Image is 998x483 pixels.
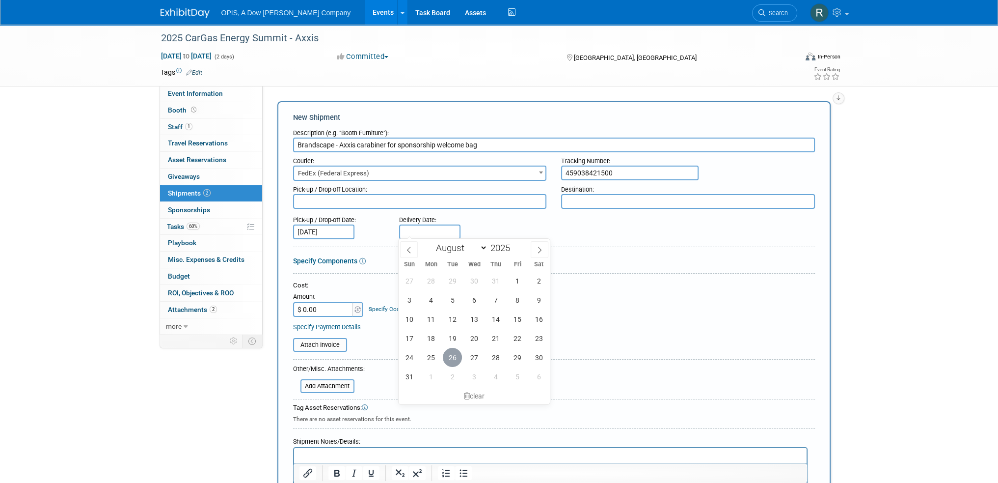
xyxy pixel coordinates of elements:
[293,281,815,290] div: Cost:
[438,466,455,480] button: Numbered list
[486,271,505,290] span: July 31, 2025
[529,348,548,367] span: August 30, 2025
[160,285,262,301] a: ROI, Objectives & ROO
[464,310,484,329] span: August 13, 2025
[508,348,527,367] span: August 29, 2025
[443,329,462,348] span: August 19, 2025
[810,3,829,22] img: Renee Ortner
[813,67,839,72] div: Event Rating
[293,211,384,225] div: Pick-up / Drop-off Date:
[221,9,351,17] span: OPIS, A Dow [PERSON_NAME] Company
[508,367,527,386] span: September 5, 2025
[158,29,782,47] div: 2025 CarGas Energy Summit - Axxis
[166,322,182,330] span: more
[806,53,815,60] img: Format-Inperson.png
[431,242,487,254] select: Month
[739,51,840,66] div: Event Format
[486,290,505,310] span: August 7, 2025
[168,256,244,263] span: Misc. Expenses & Credits
[160,152,262,168] a: Asset Reservations
[392,466,408,480] button: Subscript
[463,261,485,268] span: Wed
[487,242,517,254] input: Year
[400,348,419,367] span: August 24, 2025
[161,52,212,60] span: [DATE] [DATE]
[464,348,484,367] span: August 27, 2025
[363,466,379,480] button: Underline
[160,185,262,201] a: Shipments2
[160,252,262,268] a: Misc. Expenses & Credits
[464,329,484,348] span: August 20, 2025
[168,139,228,147] span: Travel Reservations
[369,306,420,313] a: Specify Cost Center
[293,152,547,166] div: Courier:
[529,271,548,290] span: August 2, 2025
[486,310,505,329] span: August 14, 2025
[508,310,527,329] span: August 15, 2025
[160,119,262,135] a: Staff1
[485,261,507,268] span: Thu
[293,433,808,447] div: Shipment Notes/Details:
[421,367,440,386] span: September 1, 2025
[294,167,546,180] span: FedEx (Federal Express)
[464,290,484,310] span: August 6, 2025
[443,348,462,367] span: August 26, 2025
[182,52,191,60] span: to
[185,123,192,130] span: 1
[186,69,202,76] a: Edit
[225,335,243,347] td: Personalize Event Tab Strip
[187,223,200,230] span: 60%
[160,318,262,335] a: more
[168,156,226,164] span: Asset Reservations
[168,189,211,197] span: Shipments
[293,292,364,302] div: Amount
[299,466,316,480] button: Insert/edit link
[334,52,392,62] button: Committed
[400,290,419,310] span: August 3, 2025
[508,329,527,348] span: August 22, 2025
[421,329,440,348] span: August 18, 2025
[442,261,463,268] span: Tue
[464,271,484,290] span: July 30, 2025
[293,365,365,376] div: Other/Misc. Attachments:
[293,257,357,265] a: Specify Components
[160,268,262,284] a: Budget
[486,348,505,367] span: August 28, 2025
[168,106,198,114] span: Booth
[486,329,505,348] span: August 21, 2025
[399,211,518,225] div: Delivery Date:
[293,166,547,181] span: FedEx (Federal Express)
[529,310,548,329] span: August 16, 2025
[293,113,815,123] div: New Shipment
[160,135,262,151] a: Travel Reservations
[574,54,697,61] span: [GEOGRAPHIC_DATA], [GEOGRAPHIC_DATA]
[421,271,440,290] span: July 28, 2025
[443,271,462,290] span: July 29, 2025
[420,261,442,268] span: Mon
[168,123,192,131] span: Staff
[561,181,815,194] div: Destination:
[508,290,527,310] span: August 8, 2025
[409,466,426,480] button: Superscript
[160,219,262,235] a: Tasks60%
[443,310,462,329] span: August 12, 2025
[400,310,419,329] span: August 10, 2025
[168,239,196,247] span: Playbook
[161,67,202,77] td: Tags
[168,289,234,297] span: ROI, Objectives & ROO
[210,306,217,313] span: 2
[507,261,528,268] span: Fri
[168,89,223,97] span: Event Information
[168,206,210,214] span: Sponsorships
[293,323,361,331] a: Specify Payment Details
[529,367,548,386] span: September 6, 2025
[529,329,548,348] span: August 23, 2025
[464,367,484,386] span: September 3, 2025
[561,152,815,166] div: Tracking Number:
[400,271,419,290] span: July 27, 2025
[168,306,217,313] span: Attachments
[443,290,462,310] span: August 5, 2025
[486,367,505,386] span: September 4, 2025
[168,272,190,280] span: Budget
